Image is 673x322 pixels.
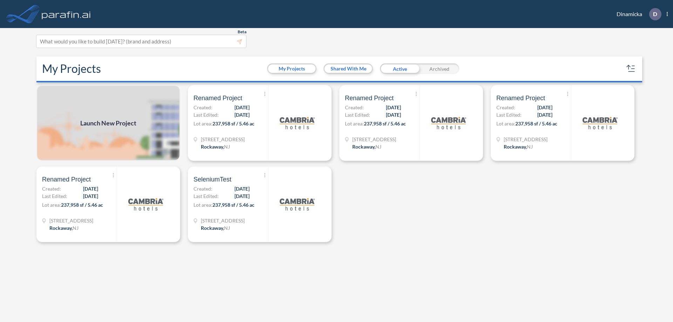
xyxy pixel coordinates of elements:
button: My Projects [268,64,315,73]
span: Created: [496,104,515,111]
img: logo [280,105,315,141]
span: [DATE] [83,185,98,192]
span: [DATE] [386,104,401,111]
span: NJ [375,144,381,150]
button: sort [625,63,637,74]
span: Rockaway , [49,225,73,231]
span: [DATE] [234,192,250,200]
div: Rockaway, NJ [352,143,381,150]
span: Renamed Project [345,94,394,102]
img: logo [280,187,315,222]
span: 321 Mt Hope Ave [504,136,548,143]
span: Beta [238,29,246,35]
a: Launch New Project [36,85,180,161]
span: Created: [42,185,61,192]
span: Renamed Project [496,94,545,102]
span: Last Edited: [42,192,67,200]
span: 237,958 sf / 5.46 ac [212,121,254,126]
span: 237,958 sf / 5.46 ac [364,121,406,126]
div: Dinamicka [606,8,668,20]
span: Last Edited: [193,111,219,118]
span: [DATE] [234,111,250,118]
span: Rockaway , [352,144,375,150]
span: NJ [73,225,79,231]
span: Created: [193,185,212,192]
span: Last Edited: [193,192,219,200]
div: Rockaway, NJ [49,224,79,232]
span: [DATE] [537,111,552,118]
span: Lot area: [193,121,212,126]
span: Lot area: [42,202,61,208]
span: Renamed Project [42,175,91,184]
span: 321 Mt Hope Ave [201,136,245,143]
span: Rockaway , [201,144,224,150]
span: Last Edited: [496,111,522,118]
span: 237,958 sf / 5.46 ac [61,202,103,208]
img: logo [40,7,92,21]
span: Rockaway , [504,144,527,150]
span: Lot area: [345,121,364,126]
span: NJ [224,225,230,231]
span: SeleniumTest [193,175,231,184]
span: 237,958 sf / 5.46 ac [212,202,254,208]
span: Created: [193,104,212,111]
span: 321 Mt Hope Ave [352,136,396,143]
div: Archived [420,63,459,74]
span: Renamed Project [193,94,242,102]
span: 237,958 sf / 5.46 ac [515,121,557,126]
span: [DATE] [234,104,250,111]
div: Rockaway, NJ [504,143,533,150]
span: Rockaway , [201,225,224,231]
button: Shared With Me [325,64,372,73]
img: logo [431,105,466,141]
span: 321 Mt Hope Ave [49,217,93,224]
div: Active [380,63,420,74]
span: NJ [224,144,230,150]
h2: My Projects [42,62,101,75]
p: D [653,11,657,17]
span: Last Edited: [345,111,370,118]
div: Rockaway, NJ [201,143,230,150]
span: Created: [345,104,364,111]
span: [DATE] [83,192,98,200]
span: Lot area: [496,121,515,126]
img: logo [583,105,618,141]
span: Lot area: [193,202,212,208]
img: logo [128,187,163,222]
span: NJ [527,144,533,150]
div: Rockaway, NJ [201,224,230,232]
span: Launch New Project [80,118,136,128]
span: 321 Mt Hope Ave [201,217,245,224]
span: [DATE] [234,185,250,192]
span: [DATE] [537,104,552,111]
span: [DATE] [386,111,401,118]
img: add [36,85,180,161]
